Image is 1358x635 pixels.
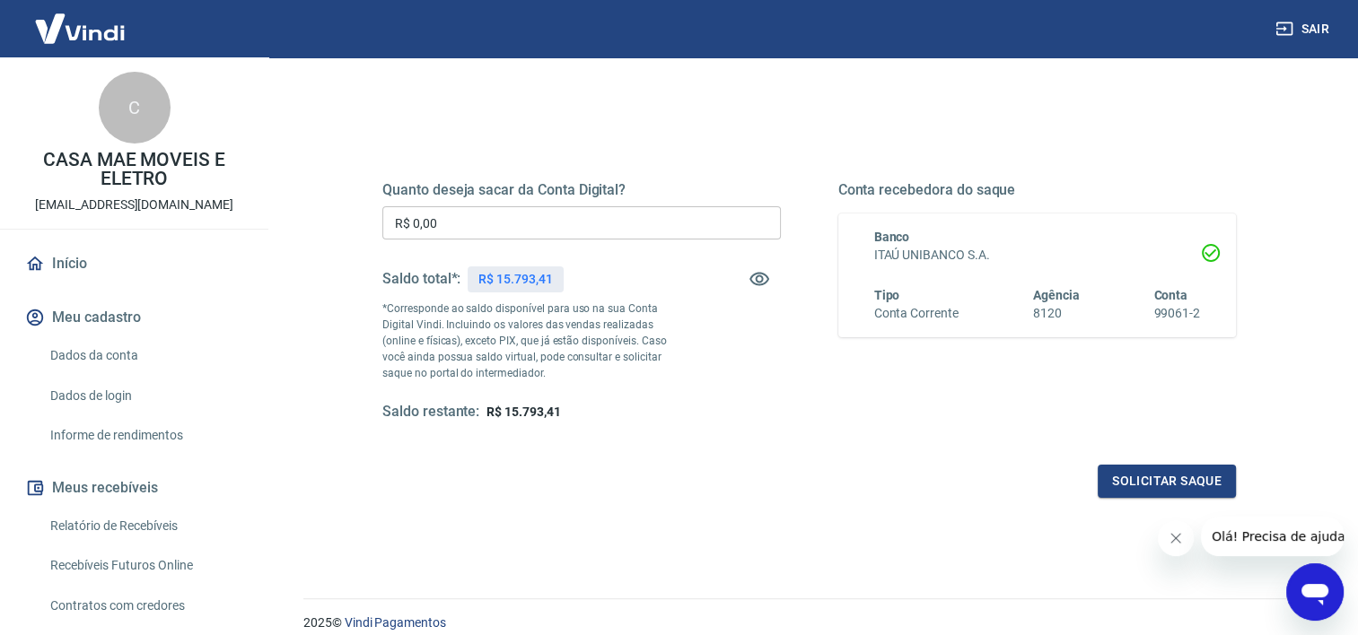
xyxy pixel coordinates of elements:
[478,270,552,289] p: R$ 15.793,41
[1286,563,1344,621] iframe: Botão para abrir a janela de mensagens
[43,587,247,624] a: Contratos com credores
[11,13,151,27] span: Olá! Precisa de ajuda?
[303,613,1315,632] p: 2025 ©
[35,196,233,214] p: [EMAIL_ADDRESS][DOMAIN_NAME]
[382,181,781,199] h5: Quanto deseja sacar da Conta Digital?
[99,72,171,144] div: C
[43,547,247,584] a: Recebíveis Futuros Online
[1153,288,1187,302] span: Conta
[382,300,681,381] p: *Corresponde ao saldo disponível para uso na sua Conta Digital Vindi. Incluindo os valores das ve...
[43,378,247,414] a: Dados de login
[1158,520,1194,556] iframe: Fechar mensagem
[874,230,910,244] span: Banco
[874,288,900,302] span: Tipo
[43,337,247,374] a: Dados da conta
[43,508,247,544] a: Relatório de Recebíveis
[1201,517,1344,556] iframe: Mensagem da empresa
[1033,288,1080,302] span: Agência
[874,304,959,323] h6: Conta Corrente
[43,417,247,454] a: Informe de rendimentos
[22,1,138,56] img: Vindi
[22,298,247,337] button: Meu cadastro
[382,270,460,288] h5: Saldo total*:
[1033,304,1080,323] h6: 8120
[1098,465,1236,498] button: Solicitar saque
[874,246,1201,265] h6: ITAÚ UNIBANCO S.A.
[1272,13,1336,46] button: Sair
[22,468,247,508] button: Meus recebíveis
[22,244,247,283] a: Início
[14,151,254,188] p: CASA MAE MOVEIS E ELETRO
[345,615,446,630] a: Vindi Pagamentos
[486,404,560,419] span: R$ 15.793,41
[838,181,1237,199] h5: Conta recebedora do saque
[382,403,479,422] h5: Saldo restante:
[1153,304,1200,323] h6: 99061-2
